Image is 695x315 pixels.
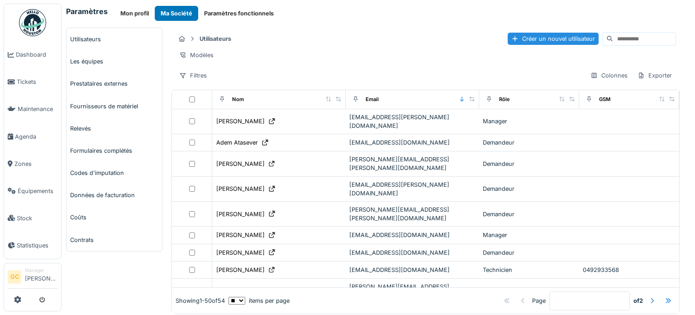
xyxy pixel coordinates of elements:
div: Demandeur [483,138,576,147]
a: GC Manager[PERSON_NAME] [8,267,57,289]
span: Statistiques [17,241,57,250]
button: Paramètres fonctionnels [198,6,280,21]
div: Demandeur [483,248,576,257]
div: [EMAIL_ADDRESS][DOMAIN_NAME] [349,248,476,257]
a: Zones [4,150,61,177]
div: Filtres [175,69,211,82]
div: [PERSON_NAME][EMAIL_ADDRESS][PERSON_NAME][DOMAIN_NAME] [349,205,476,223]
div: Rôle [499,96,510,103]
span: Agenda [15,132,57,141]
div: [PERSON_NAME] [216,184,265,193]
button: Ma Société [155,6,198,21]
div: [PERSON_NAME] [216,117,265,126]
div: Manager [25,267,57,274]
div: items per page [228,296,290,305]
a: Formulaires complétés [67,140,162,162]
div: [PERSON_NAME][EMAIL_ADDRESS][PERSON_NAME][DOMAIN_NAME] [349,155,476,172]
div: 0492933568 [583,266,676,274]
strong: Utilisateurs [196,34,235,43]
div: [EMAIL_ADDRESS][DOMAIN_NAME] [349,138,476,147]
span: Maintenance [18,105,57,113]
div: Manager [483,117,576,126]
img: Badge_color-CXgf-gQk.svg [19,9,46,36]
div: Colonnes [586,69,632,82]
a: Codes d'imputation [67,162,162,184]
span: Équipements [18,187,57,195]
a: Utilisateurs [67,28,162,50]
button: Mon profil [114,6,155,21]
div: [PERSON_NAME] [216,266,265,274]
div: [PERSON_NAME] [216,160,265,168]
div: Demandeur [483,160,576,168]
div: Adem Atasever [216,138,258,147]
h6: Paramètres [66,7,108,16]
a: Dashboard [4,41,61,68]
a: Équipements [4,177,61,204]
a: Données de facturation [67,184,162,206]
a: Tickets [4,68,61,96]
div: [EMAIL_ADDRESS][PERSON_NAME][DOMAIN_NAME] [349,113,476,130]
strong: of 2 [633,296,643,305]
div: [PERSON_NAME] [216,231,265,239]
a: Fournisseurs de matériel [67,95,162,117]
span: Zones [14,160,57,168]
div: GSM [599,96,610,103]
div: Email [366,96,379,103]
div: Exporter [633,69,676,82]
span: Stock [17,214,57,223]
div: [PERSON_NAME] [216,210,265,218]
div: Modèles [175,48,218,62]
a: Agenda [4,123,61,150]
a: Les équipes [67,50,162,73]
a: Coûts [67,206,162,228]
span: Dashboard [16,50,57,59]
a: Prestataires externes [67,73,162,95]
li: GC [8,270,21,284]
div: Nom [232,96,244,103]
div: [EMAIL_ADDRESS][PERSON_NAME][DOMAIN_NAME] [349,180,476,198]
a: Relevés [67,117,162,140]
div: Showing 1 - 50 of 54 [176,296,225,305]
div: Créer un nouvel utilisateur [508,33,599,45]
a: Stock [4,204,61,232]
div: [PERSON_NAME][EMAIL_ADDRESS][PERSON_NAME][DOMAIN_NAME] [349,282,476,300]
div: Demandeur [483,210,576,218]
li: [PERSON_NAME] [25,267,57,286]
a: Maintenance [4,96,61,123]
div: Demandeur [483,184,576,193]
div: Page [532,296,546,305]
div: Technicien [483,266,576,274]
div: [EMAIL_ADDRESS][DOMAIN_NAME] [349,266,476,274]
span: Tickets [17,78,57,86]
a: Contrats [67,229,162,251]
div: [PERSON_NAME] [216,248,265,257]
a: Statistiques [4,232,61,259]
div: Manager [483,231,576,239]
div: [EMAIL_ADDRESS][DOMAIN_NAME] [349,231,476,239]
